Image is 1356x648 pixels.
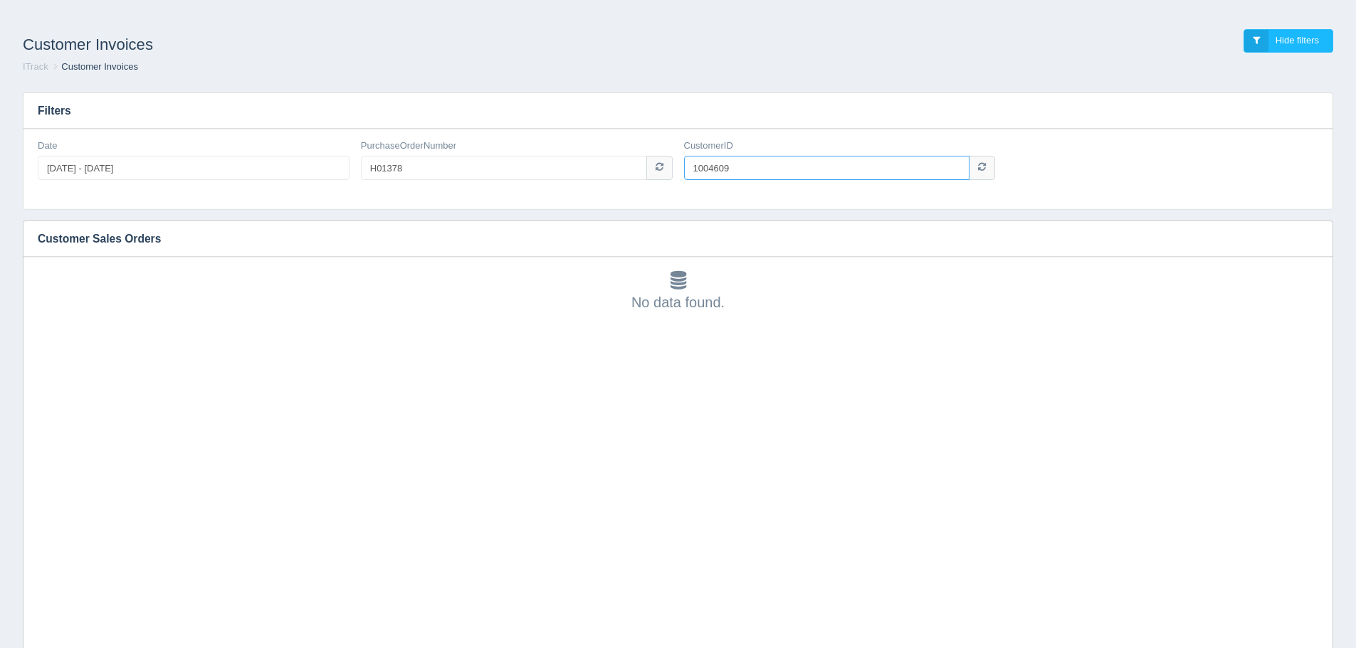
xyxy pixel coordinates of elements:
[23,29,678,60] h1: Customer Invoices
[38,139,57,153] label: Date
[38,271,1318,312] div: No data found.
[23,221,1311,257] h3: Customer Sales Orders
[1244,29,1333,53] a: Hide filters
[361,139,456,153] label: PurchaseOrderNumber
[1276,35,1319,46] span: Hide filters
[23,93,1333,129] h3: Filters
[684,139,733,153] label: CustomerID
[51,60,138,74] li: Customer Invoices
[23,61,48,72] a: ITrack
